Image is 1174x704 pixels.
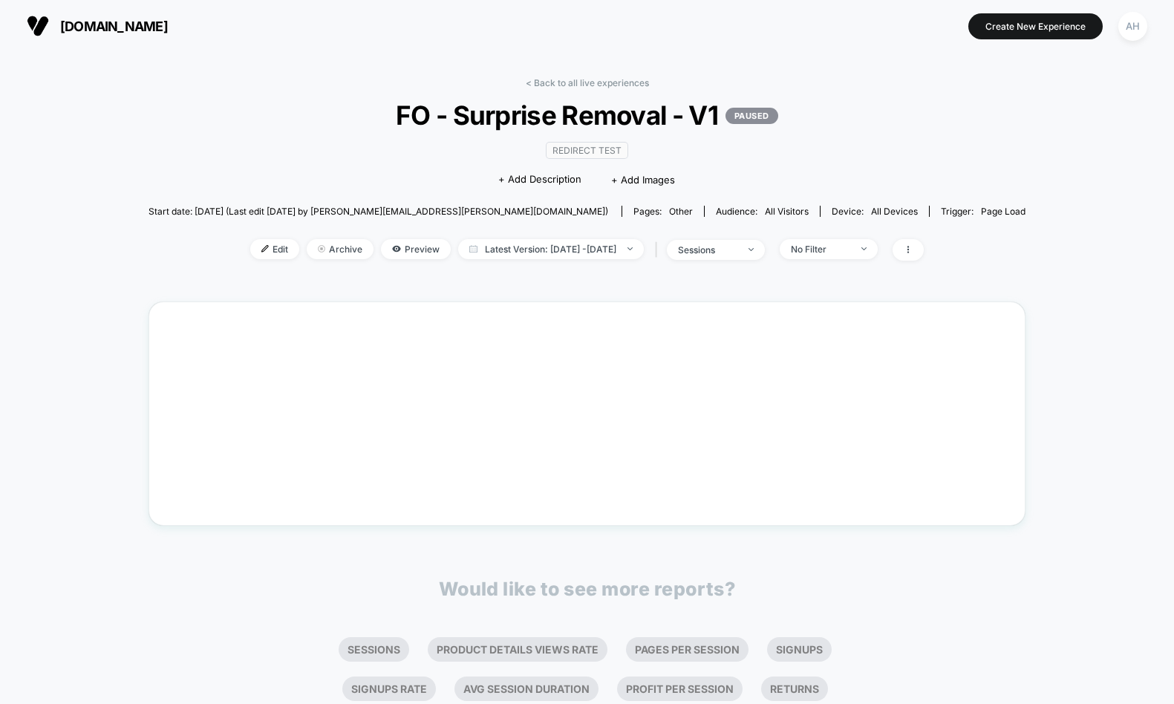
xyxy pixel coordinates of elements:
[192,100,981,131] span: FO - Surprise Removal - V1
[669,206,693,217] span: other
[749,248,754,251] img: end
[617,677,743,701] li: Profit Per Session
[27,15,49,37] img: Visually logo
[725,108,778,124] p: PAUSED
[307,239,374,259] span: Archive
[454,677,599,701] li: Avg Session Duration
[651,239,667,261] span: |
[250,239,299,259] span: Edit
[498,172,581,187] span: + Add Description
[261,245,269,252] img: edit
[627,247,633,250] img: end
[633,206,693,217] div: Pages:
[716,206,809,217] div: Audience:
[981,206,1025,217] span: Page Load
[381,239,451,259] span: Preview
[1114,11,1152,42] button: AH
[339,637,409,662] li: Sessions
[318,245,325,252] img: end
[626,637,749,662] li: Pages Per Session
[1118,12,1147,41] div: AH
[342,677,436,701] li: Signups Rate
[149,206,608,217] span: Start date: [DATE] (Last edit [DATE] by [PERSON_NAME][EMAIL_ADDRESS][PERSON_NAME][DOMAIN_NAME])
[678,244,737,255] div: sessions
[469,245,477,252] img: calendar
[546,142,628,159] span: Redirect Test
[761,677,828,701] li: Returns
[458,239,644,259] span: Latest Version: [DATE] - [DATE]
[820,206,929,217] span: Device:
[767,637,832,662] li: Signups
[941,206,1025,217] div: Trigger:
[611,174,675,186] span: + Add Images
[968,13,1103,39] button: Create New Experience
[765,206,809,217] span: All Visitors
[22,14,172,38] button: [DOMAIN_NAME]
[526,77,649,88] a: < Back to all live experiences
[791,244,850,255] div: No Filter
[428,637,607,662] li: Product Details Views Rate
[871,206,918,217] span: all devices
[861,247,867,250] img: end
[439,578,736,600] p: Would like to see more reports?
[60,19,168,34] span: [DOMAIN_NAME]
